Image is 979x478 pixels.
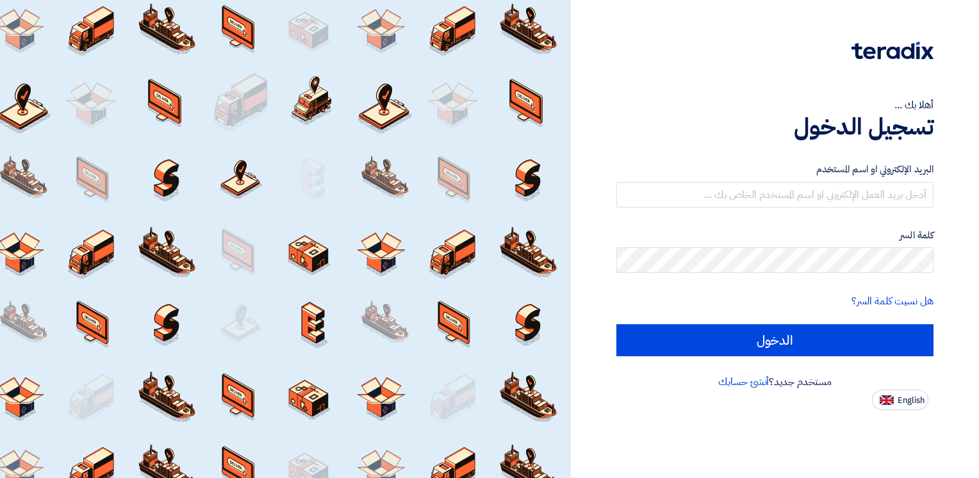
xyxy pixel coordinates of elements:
[616,374,934,390] div: مستخدم جديد؟
[898,396,925,405] span: English
[616,162,934,177] label: البريد الإلكتروني او اسم المستخدم
[851,293,934,309] a: هل نسيت كلمة السر؟
[616,182,934,208] input: أدخل بريد العمل الإلكتروني او اسم المستخدم الخاص بك ...
[872,390,928,410] button: English
[718,374,769,390] a: أنشئ حسابك
[851,42,934,60] img: Teradix logo
[616,228,934,243] label: كلمة السر
[616,97,934,113] div: أهلا بك ...
[616,324,934,356] input: الدخول
[880,395,894,405] img: en-US.png
[616,113,934,141] h1: تسجيل الدخول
